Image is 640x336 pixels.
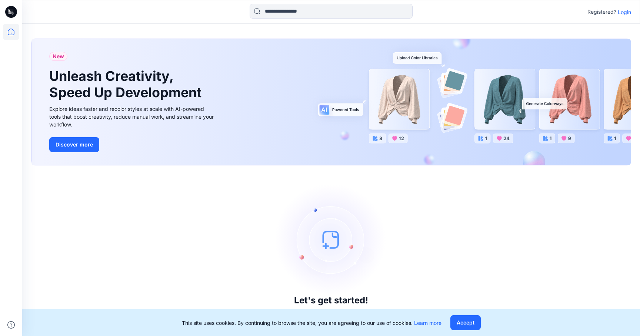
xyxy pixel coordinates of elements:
button: Accept [450,315,481,330]
p: This site uses cookies. By continuing to browse the site, you are agreeing to our use of cookies. [182,319,441,327]
span: New [53,52,64,61]
a: Discover more [49,137,216,152]
p: Registered? [587,7,616,16]
h3: Let's get started! [294,295,368,306]
p: Click New to add a style or create a folder. [271,309,391,317]
img: empty-state-image.svg [276,184,387,295]
button: Discover more [49,137,99,152]
p: Login [618,8,631,16]
a: Learn more [414,320,441,326]
h1: Unleash Creativity, Speed Up Development [49,68,205,100]
div: Explore ideas faster and recolor styles at scale with AI-powered tools that boost creativity, red... [49,105,216,128]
